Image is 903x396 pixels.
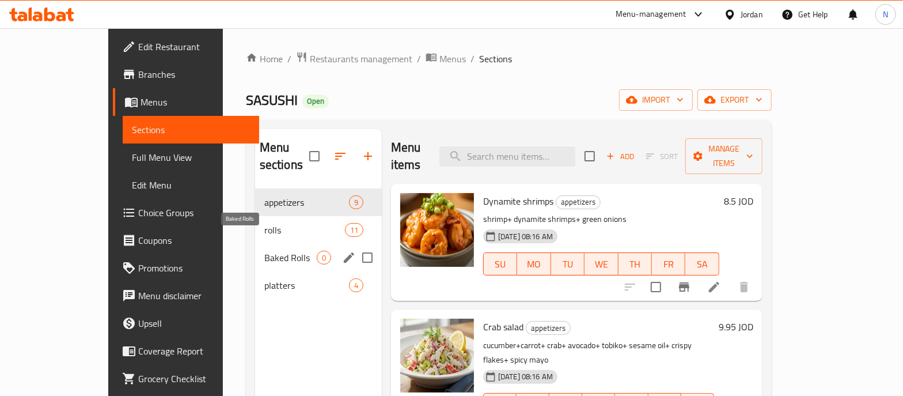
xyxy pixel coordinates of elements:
button: FR [652,252,685,276]
span: Menus [439,52,466,66]
span: Coverage Report [138,344,250,358]
div: Open [302,95,329,108]
button: Add section [354,142,382,170]
div: items [345,223,363,237]
li: / [287,52,291,66]
button: MO [517,252,551,276]
span: Menu disclaimer [138,289,250,303]
button: edit [340,249,358,266]
span: platters [264,278,349,292]
div: Jordan [741,8,763,21]
a: Menus [426,51,466,66]
img: Crab salad [400,319,474,393]
span: Add item [602,148,639,165]
span: Sort sections [327,142,354,170]
a: Choice Groups [113,199,259,227]
button: export [697,89,772,111]
nav: Menu sections [255,184,382,304]
div: Menu-management [616,7,686,21]
div: appetizers9 [255,188,382,216]
span: Dynamite shrimps [483,193,553,210]
li: / [417,52,421,66]
img: Dynamite shrimps [400,193,474,267]
span: Select section [578,144,602,168]
span: Branches [138,67,250,81]
a: Full Menu View [123,144,259,171]
li: / [471,52,475,66]
span: Sections [479,52,512,66]
div: appetizers [556,195,601,209]
span: MO [522,256,546,273]
span: SA [690,256,714,273]
button: delete [730,273,758,301]
span: Choice Groups [138,206,250,220]
span: Sections [132,123,250,137]
button: WE [585,252,618,276]
span: Manage items [695,142,753,171]
a: Menus [113,88,259,116]
a: Grocery Checklist [113,365,259,393]
span: Select to update [644,275,668,299]
a: Branches [113,61,259,88]
a: Restaurants management [296,51,412,66]
h2: Menu sections [260,139,309,174]
span: appetizers [526,322,570,335]
a: Promotions [113,254,259,282]
a: Coverage Report [113,337,259,365]
div: Baked Rolls0edit [255,244,382,271]
a: Coupons [113,227,259,254]
span: Menus [141,95,250,109]
a: Edit Restaurant [113,33,259,61]
nav: breadcrumb [246,51,772,66]
span: Select section first [639,148,685,165]
div: items [317,251,331,265]
h2: Menu items [391,139,426,174]
button: Add [602,148,639,165]
span: 0 [317,252,331,263]
span: appetizers [264,195,349,209]
span: FR [657,256,681,273]
span: import [628,93,684,107]
a: Sections [123,116,259,144]
span: [DATE] 08:16 AM [494,231,557,242]
span: TU [556,256,580,273]
a: Upsell [113,310,259,337]
button: TH [619,252,652,276]
span: SU [488,256,513,273]
h6: 8.5 JOD [724,193,753,209]
button: TU [551,252,585,276]
span: 11 [346,225,363,236]
span: Coupons [138,233,250,247]
div: items [349,278,363,292]
span: Full Menu View [132,150,250,164]
span: 9 [350,197,363,208]
p: shrimp+ dynamite shrimps+ green onions [483,212,719,227]
span: Promotions [138,261,250,275]
div: platters4 [255,271,382,299]
a: Home [246,52,283,66]
span: Baked Rolls [264,251,317,265]
h6: 9.95 JOD [719,319,753,335]
a: Edit menu item [707,280,721,294]
div: items [349,195,363,209]
div: appetizers [526,321,571,335]
button: Manage items [685,138,762,174]
span: Grocery Checklist [138,372,250,386]
span: N [883,8,888,21]
a: Menu disclaimer [113,282,259,310]
button: Branch-specific-item [670,273,698,301]
a: Edit Menu [123,171,259,199]
span: [DATE] 08:16 AM [494,371,557,382]
button: import [619,89,693,111]
input: search [439,146,575,167]
span: WE [589,256,613,273]
span: rolls [264,223,345,237]
span: Crab salad [483,318,523,335]
span: TH [623,256,647,273]
span: Select all sections [302,144,327,168]
button: SU [483,252,517,276]
span: Restaurants management [310,52,412,66]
